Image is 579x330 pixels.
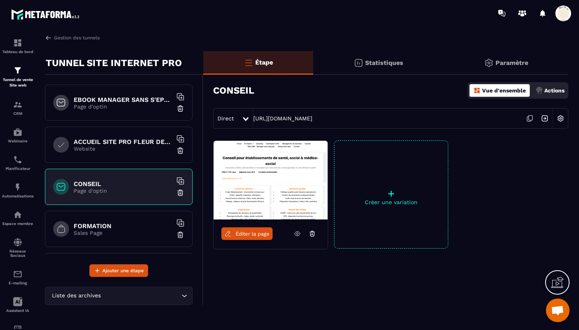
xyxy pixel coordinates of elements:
p: Automatisations [2,194,33,198]
p: Webinaire [2,139,33,143]
a: formationformationTunnel de vente Site web [2,60,33,94]
p: Page d'optin [74,103,172,110]
p: Statistiques [365,59,403,66]
div: Search for option [45,287,193,305]
p: Assistant IA [2,308,33,313]
img: trash [176,147,184,155]
p: Créer une variation [334,199,448,205]
span: Éditer la page [236,231,269,237]
p: Paramètre [495,59,528,66]
a: emailemailE-mailing [2,264,33,291]
p: E-mailing [2,281,33,285]
a: formationformationTableau de bord [2,32,33,60]
img: dashboard-orange.40269519.svg [473,87,481,94]
a: [URL][DOMAIN_NAME] [253,115,312,122]
img: automations [13,127,22,137]
img: setting-gr.5f69749f.svg [484,58,494,68]
a: Assistant IA [2,291,33,319]
a: automationsautomationsWebinaire [2,122,33,149]
a: automationsautomationsAutomatisations [2,177,33,204]
p: Tableau de bord [2,50,33,54]
input: Search for option [102,291,180,300]
button: Ajouter une étape [89,264,148,277]
img: image [213,141,328,219]
img: stats.20deebd0.svg [354,58,363,68]
div: Ouvrir le chat [546,299,570,322]
span: Liste des archives [50,291,102,300]
span: Ajouter une étape [102,267,144,275]
img: automations [13,183,22,192]
p: Website [74,146,172,152]
img: formation [13,66,22,75]
img: scheduler [13,155,22,164]
p: + [334,188,448,199]
a: schedulerschedulerPlanificateur [2,149,33,177]
img: automations [13,210,22,219]
p: Tunnel de vente Site web [2,77,33,88]
img: trash [176,189,184,197]
span: Direct [217,115,234,122]
img: setting-w.858f3a88.svg [553,111,568,126]
img: formation [13,38,22,48]
p: Étape [255,59,273,66]
a: Éditer la page [221,227,273,240]
p: Réseaux Sociaux [2,249,33,258]
p: Vue d'ensemble [482,87,526,94]
img: logo [11,7,82,22]
img: bars-o.4a397970.svg [244,58,253,67]
h6: FORMATION [74,222,172,230]
p: Planificateur [2,166,33,171]
a: formationformationCRM [2,94,33,122]
img: social-network [13,238,22,247]
p: Sales Page [74,230,172,236]
h6: CONSEIL [74,180,172,188]
h3: CONSEIL [213,85,254,96]
img: arrow-next.bcc2205e.svg [537,111,552,126]
p: CRM [2,111,33,116]
p: Actions [544,87,564,94]
img: email [13,269,22,279]
p: Page d'optin [74,188,172,194]
img: actions.d6e523a2.png [536,87,543,94]
a: automationsautomationsEspace membre [2,204,33,232]
a: Gestion des tunnels [45,34,100,41]
img: trash [176,105,184,112]
h6: EBOOK MANAGER SANS S'EPUISER OFFERT [74,96,172,103]
img: trash [176,231,184,239]
a: social-networksocial-networkRéseaux Sociaux [2,232,33,264]
h6: ACCUEIL SITE PRO FLEUR DE VIE [74,138,172,146]
img: arrow [45,34,52,41]
img: formation [13,100,22,109]
p: TUNNEL SITE INTERNET PRO [46,55,182,71]
p: Espace membre [2,221,33,226]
